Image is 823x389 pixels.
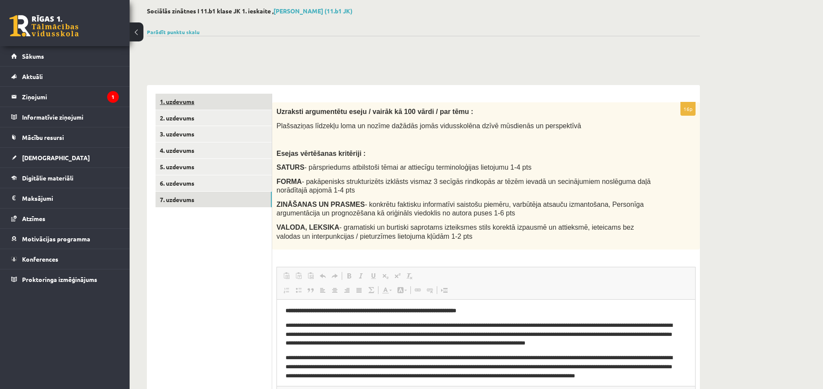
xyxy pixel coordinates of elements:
a: Informatīvie ziņojumi [11,107,119,127]
a: 7. uzdevums [156,192,272,208]
a: Justify [353,285,365,296]
a: Konferences [11,249,119,269]
strong: VALODA, LEKSIKA [276,224,339,231]
a: Centre [329,285,341,296]
a: Undo (Ctrl+Z) [317,270,329,281]
span: Atzīmes [22,215,45,222]
a: Motivācijas programma [11,229,119,249]
a: Rīgas 1. Tālmācības vidusskola [10,15,79,37]
span: Plašsaziņas līdzekļu loma un nozīme dažādās jomās vidusskolēna dzīvē mūsdienās un perspektīvā [276,122,581,130]
a: 3. uzdevums [156,126,272,142]
span: - gramatiski un burtiski saprotams izteiksmes stils korektā izpausmē un attieksmē, ieteicams bez ... [276,224,634,240]
span: - konkrētu faktisku informatīvi saistošu piemēru, varbūtēja atsauču izmantošana, Personīga argume... [276,201,644,217]
span: - pārspriedums atbilstoši tēmai ar attiecīgu terminoloģijas lietojumu 1-4 pts [276,164,531,171]
a: Redo (Ctrl+Y) [329,270,341,281]
a: Bold (Ctrl+B) [343,270,355,281]
a: 4. uzdevums [156,142,272,158]
h2: Sociālās zinātnes I 11.b1 klase JK 1. ieskaite , [147,7,700,15]
strong: ZINĀŠANAS UN PRASMES [276,201,365,208]
a: Maksājumi [11,188,119,208]
a: [DEMOGRAPHIC_DATA] [11,148,119,168]
a: Link (Ctrl+K) [412,285,424,296]
span: Digitālie materiāli [22,174,73,182]
a: Parādīt punktu skalu [147,28,200,35]
i: 1 [107,91,119,103]
iframe: Rich Text Editor, wiswyg-editor-user-answer-47433801589880 [277,300,695,386]
strong: SATURS [276,164,305,171]
a: 2. uzdevums [156,110,272,126]
a: Atzīmes [11,209,119,228]
a: 1. uzdevums [156,94,272,110]
span: - pakāpenisks strukturizēts izklāsts vismaz 3 secīgās rindkopās ar tēzēm ievadā un secinājumiem n... [276,178,651,194]
span: Mācību resursi [22,133,64,141]
a: Background Colour [394,285,410,296]
a: Underline (Ctrl+U) [367,270,379,281]
a: Align Right [341,285,353,296]
strong: FORMA [276,178,302,185]
a: 6. uzdevums [156,175,272,191]
span: Sākums [22,52,44,60]
legend: Ziņojumi [22,87,119,107]
a: Paste from Word [305,270,317,281]
a: Insert/Remove Bulleted List [292,285,305,296]
span: Motivācijas programma [22,235,90,243]
a: Aktuāli [11,66,119,86]
a: Sākums [11,46,119,66]
a: Align Left [317,285,329,296]
body: Rich Text Editor, wiswyg-editor-user-answer-47433801589880 [9,7,410,131]
a: Unlink [424,285,436,296]
a: Paste (Ctrl+V) [280,270,292,281]
a: Remove Format [404,270,416,281]
a: Math [365,285,377,296]
legend: Informatīvie ziņojumi [22,107,119,127]
a: Mācību resursi [11,127,119,147]
span: Aktuāli [22,73,43,80]
a: Text Colour [379,285,394,296]
a: Subscript [379,270,391,281]
a: [PERSON_NAME] (11.b1 JK) [273,7,353,15]
a: Paste as plain text (Ctrl+Shift+V) [292,270,305,281]
span: Proktoringa izmēģinājums [22,275,97,283]
a: Digitālie materiāli [11,168,119,188]
span: Konferences [22,255,58,263]
span: Esejas vērtēšanas kritēriji : [276,150,365,157]
a: Proktoringa izmēģinājums [11,269,119,289]
a: Insert Page Break for Printing [438,285,450,296]
a: Italic (Ctrl+I) [355,270,367,281]
a: 5. uzdevums [156,159,272,175]
a: Block Quote [305,285,317,296]
span: Uzraksti argumentētu eseju / vairāk kā 100 vārdi / par tēmu : [276,108,473,115]
a: Ziņojumi1 [11,87,119,107]
a: Insert/Remove Numbered List [280,285,292,296]
span: [DEMOGRAPHIC_DATA] [22,154,90,161]
a: Superscript [391,270,404,281]
legend: Maksājumi [22,188,119,208]
p: 16p [680,102,696,116]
